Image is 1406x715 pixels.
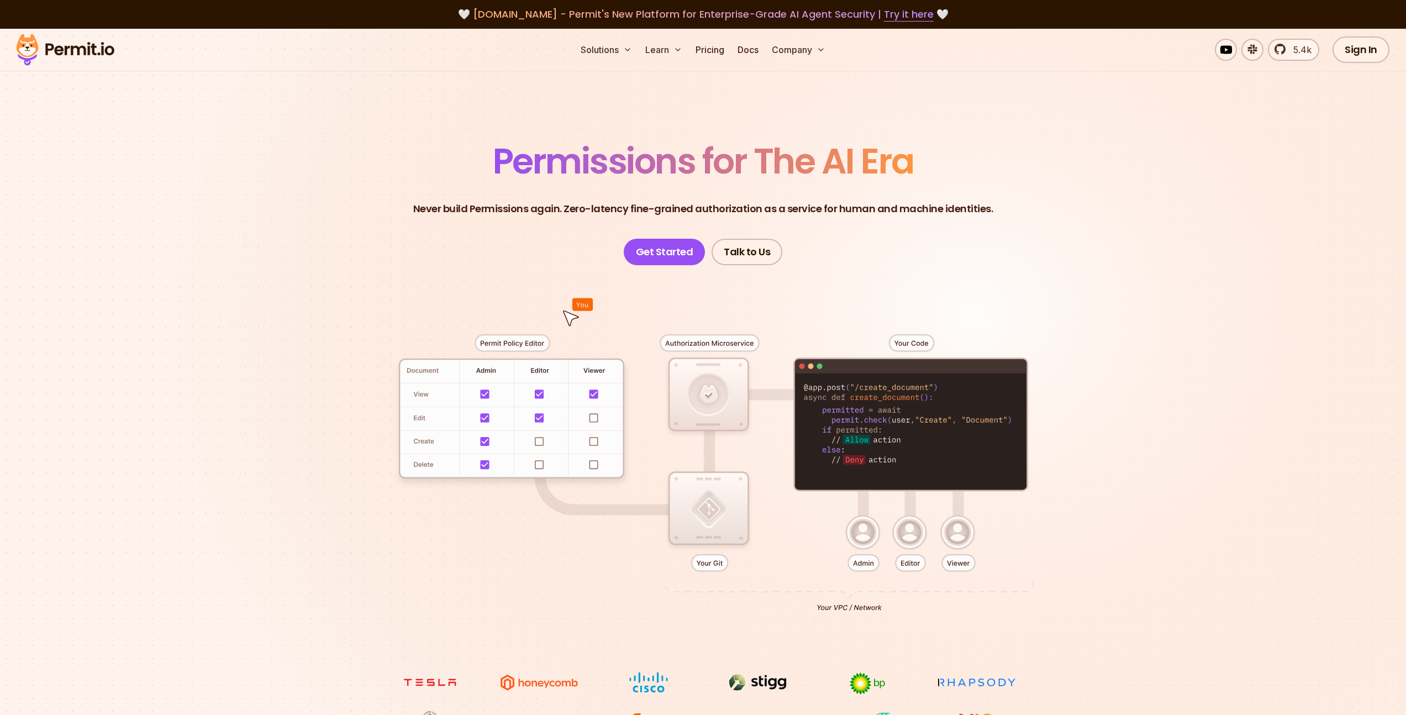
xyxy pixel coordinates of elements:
img: tesla [388,672,471,693]
span: [DOMAIN_NAME] - Permit's New Platform for Enterprise-Grade AI Agent Security | [473,7,934,21]
button: Learn [641,39,687,61]
img: Honeycomb [498,672,581,693]
img: Rhapsody Health [935,672,1018,693]
img: bp [826,672,909,695]
a: Pricing [691,39,729,61]
img: Permit logo [11,31,119,69]
img: Cisco [607,672,690,693]
button: Company [767,39,830,61]
a: Get Started [624,239,705,265]
div: 🤍 🤍 [27,7,1379,22]
img: Stigg [717,672,799,693]
a: Talk to Us [712,239,782,265]
a: Try it here [884,7,934,22]
a: Docs [733,39,763,61]
button: Solutions [576,39,636,61]
p: Never build Permissions again. Zero-latency fine-grained authorization as a service for human and... [413,201,993,217]
a: Sign In [1333,36,1389,63]
a: 5.4k [1268,39,1319,61]
span: 5.4k [1287,43,1312,56]
span: Permissions for The AI Era [493,136,914,186]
